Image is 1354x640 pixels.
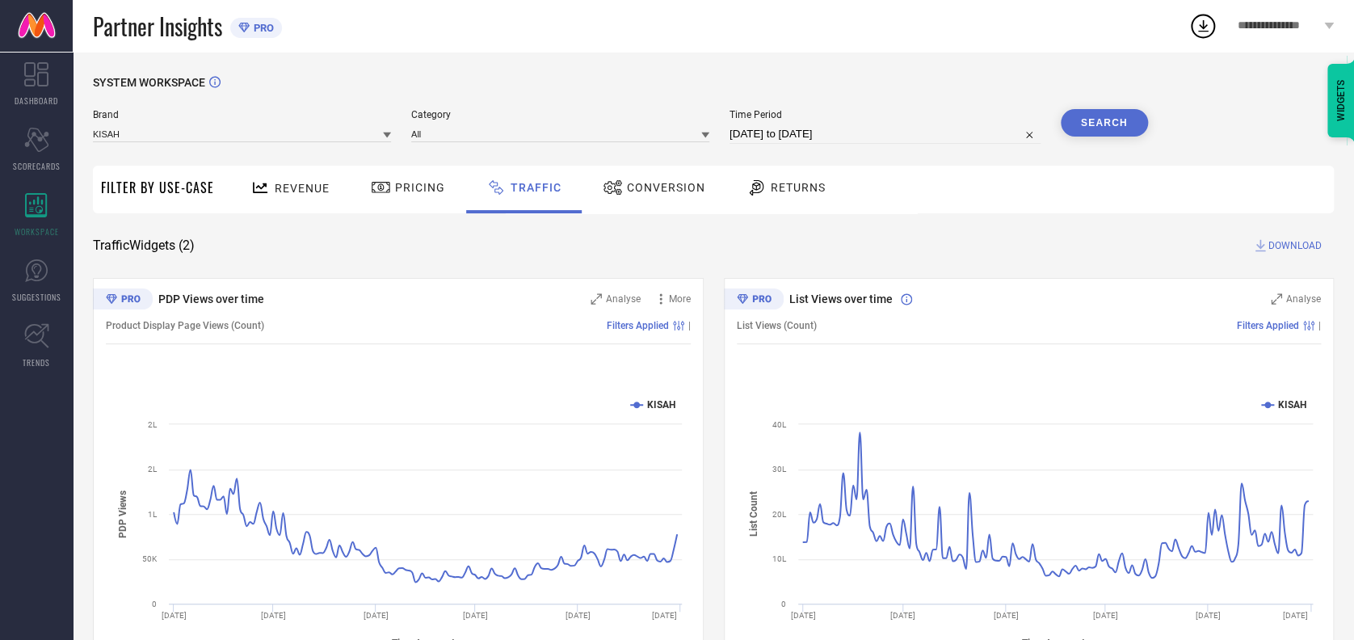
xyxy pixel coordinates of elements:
[462,611,487,620] text: [DATE]
[93,10,222,43] span: Partner Insights
[772,420,787,429] text: 40L
[993,611,1018,620] text: [DATE]
[1271,293,1282,305] svg: Zoom
[771,181,826,194] span: Returns
[789,293,893,305] span: List Views over time
[93,109,391,120] span: Brand
[101,178,214,197] span: Filter By Use-Case
[591,293,602,305] svg: Zoom
[250,22,274,34] span: PRO
[730,124,1041,144] input: Select time period
[158,293,264,305] span: PDP Views over time
[23,356,50,368] span: TRENDS
[152,600,157,608] text: 0
[1195,611,1220,620] text: [DATE]
[15,225,59,238] span: WORKSPACE
[651,611,676,620] text: [DATE]
[772,554,787,563] text: 10L
[395,181,445,194] span: Pricing
[737,320,817,331] span: List Views (Count)
[142,554,158,563] text: 50K
[275,182,330,195] span: Revenue
[93,238,195,254] span: Traffic Widgets ( 2 )
[1092,611,1117,620] text: [DATE]
[148,420,158,429] text: 2L
[627,181,705,194] span: Conversion
[106,320,264,331] span: Product Display Page Views (Count)
[1061,109,1148,137] button: Search
[1268,238,1322,254] span: DOWNLOAD
[15,95,58,107] span: DASHBOARD
[148,465,158,474] text: 2L
[93,288,153,313] div: Premium
[606,293,641,305] span: Analyse
[890,611,915,620] text: [DATE]
[93,76,205,89] span: SYSTEM WORKSPACE
[747,491,759,537] tspan: List Count
[607,320,669,331] span: Filters Applied
[364,611,389,620] text: [DATE]
[669,293,691,305] span: More
[1282,611,1307,620] text: [DATE]
[117,490,128,537] tspan: PDP Views
[12,291,61,303] span: SUGGESTIONS
[1286,293,1321,305] span: Analyse
[724,288,784,313] div: Premium
[565,611,590,620] text: [DATE]
[1278,399,1306,411] text: KISAH
[13,160,61,172] span: SCORECARDS
[688,320,691,331] span: |
[1237,320,1299,331] span: Filters Applied
[148,510,158,519] text: 1L
[781,600,786,608] text: 0
[772,510,787,519] text: 20L
[772,465,787,474] text: 30L
[790,611,815,620] text: [DATE]
[730,109,1041,120] span: Time Period
[1318,320,1321,331] span: |
[511,181,561,194] span: Traffic
[162,611,187,620] text: [DATE]
[261,611,286,620] text: [DATE]
[647,399,675,411] text: KISAH
[1188,11,1217,40] div: Open download list
[411,109,709,120] span: Category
